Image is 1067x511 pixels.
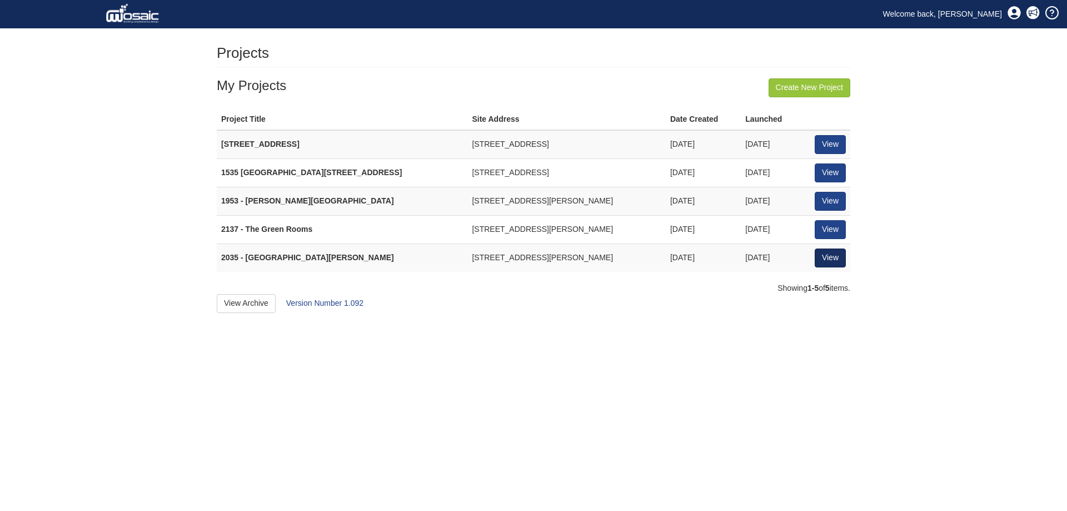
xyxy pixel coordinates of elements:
[221,196,394,205] strong: 1953 - [PERSON_NAME][GEOGRAPHIC_DATA]
[666,187,741,215] td: [DATE]
[286,299,363,307] a: Version Number 1.092
[769,78,850,97] a: Create New Project
[666,215,741,244] td: [DATE]
[741,130,801,158] td: [DATE]
[815,192,846,211] a: View
[106,3,162,25] img: logo_white.png
[875,6,1010,22] a: Welcome back, [PERSON_NAME]
[467,187,666,215] td: [STREET_ADDRESS][PERSON_NAME]
[217,45,269,61] h1: Projects
[467,130,666,158] td: [STREET_ADDRESS]
[221,253,394,262] strong: 2035 - [GEOGRAPHIC_DATA][PERSON_NAME]
[666,130,741,158] td: [DATE]
[741,158,801,187] td: [DATE]
[217,78,850,93] h3: My Projects
[666,244,741,271] td: [DATE]
[217,294,276,313] a: View Archive
[467,215,666,244] td: [STREET_ADDRESS][PERSON_NAME]
[815,135,846,154] a: View
[221,140,300,148] strong: [STREET_ADDRESS]
[221,168,402,177] strong: 1535 [GEOGRAPHIC_DATA][STREET_ADDRESS]
[221,225,312,234] strong: 2137 - The Green Rooms
[825,284,830,292] b: 5
[666,110,741,130] th: Date Created
[467,158,666,187] td: [STREET_ADDRESS]
[741,215,801,244] td: [DATE]
[217,283,850,294] div: Showing of items.
[741,110,801,130] th: Launched
[815,163,846,182] a: View
[467,244,666,271] td: [STREET_ADDRESS][PERSON_NAME]
[741,187,801,215] td: [DATE]
[467,110,666,130] th: Site Address
[1020,461,1059,503] iframe: Chat
[815,249,846,267] a: View
[815,220,846,239] a: View
[666,158,741,187] td: [DATE]
[217,110,467,130] th: Project Title
[741,244,801,271] td: [DATE]
[807,284,819,292] b: 1-5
